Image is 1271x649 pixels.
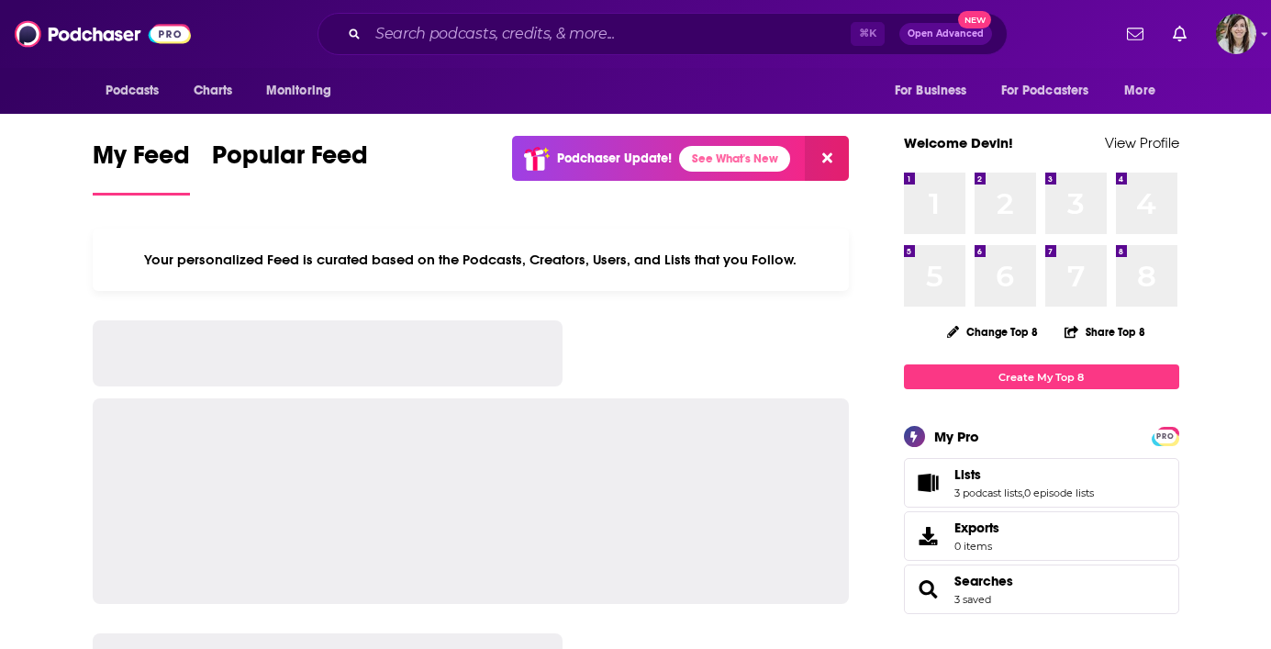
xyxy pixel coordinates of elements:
span: ⌘ K [851,22,885,46]
button: open menu [882,73,990,108]
span: Exports [954,520,999,536]
button: open menu [93,73,184,108]
a: PRO [1154,429,1176,442]
a: Charts [182,73,244,108]
img: User Profile [1216,14,1256,54]
div: Search podcasts, credits, & more... [318,13,1008,55]
a: Show notifications dropdown [1120,18,1151,50]
span: For Business [895,78,967,104]
button: Show profile menu [1216,14,1256,54]
a: 3 podcast lists [954,487,1022,499]
div: My Pro [934,428,979,445]
span: More [1124,78,1155,104]
button: open menu [1111,73,1178,108]
span: Lists [954,466,981,483]
p: Podchaser Update! [557,151,672,166]
a: Popular Feed [212,140,368,196]
a: Lists [910,470,947,496]
a: My Feed [93,140,190,196]
div: Your personalized Feed is curated based on the Podcasts, Creators, Users, and Lists that you Follow. [93,229,850,291]
button: Share Top 8 [1064,314,1146,350]
span: Open Advanced [908,29,984,39]
span: , [1022,487,1024,499]
span: Monitoring [266,78,331,104]
a: Searches [954,573,1013,589]
a: 3 saved [954,593,991,606]
input: Search podcasts, credits, & more... [368,19,851,49]
span: Charts [194,78,233,104]
span: PRO [1154,430,1176,443]
span: 0 items [954,540,999,553]
a: Lists [954,466,1094,483]
span: For Podcasters [1001,78,1089,104]
span: Podcasts [106,78,160,104]
img: Podchaser - Follow, Share and Rate Podcasts [15,17,191,51]
a: View Profile [1105,134,1179,151]
span: Exports [910,523,947,549]
button: Change Top 8 [936,320,1050,343]
a: Create My Top 8 [904,364,1179,389]
span: Searches [904,565,1179,614]
a: Welcome Devin! [904,134,1013,151]
a: Exports [904,511,1179,561]
span: Lists [904,458,1179,508]
a: See What's New [679,146,790,172]
span: New [958,11,991,28]
span: My Feed [93,140,190,182]
span: Popular Feed [212,140,368,182]
button: open menu [989,73,1116,108]
button: open menu [253,73,355,108]
a: Searches [910,576,947,602]
a: 0 episode lists [1024,487,1094,499]
a: Show notifications dropdown [1165,18,1194,50]
span: Logged in as devinandrade [1216,14,1256,54]
button: Open AdvancedNew [899,23,992,45]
